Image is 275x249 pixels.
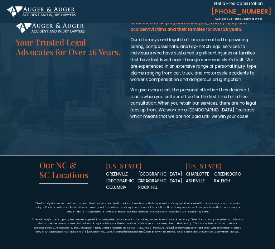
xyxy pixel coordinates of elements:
[186,171,209,184] span: ASHEVILLE
[130,87,256,119] span: We give every client the personal attention they deserve. It starts when you call our office for ...
[106,161,141,170] span: [US_STATE]
[39,159,88,180] span: Our NC & SC Locations
[209,8,269,15] span: [PHONE_NUMBER]
[215,17,262,21] span: Available 24 Hours, 7 Days a Week
[186,161,221,170] span: [US_STATE]
[138,185,158,191] span: ROCK HILL
[138,171,182,184] span: [GEOGRAPHIC_DATA] [GEOGRAPHIC_DATA]
[209,6,269,17] a: [PHONE_NUMBER]
[130,37,256,82] span: Our attorneys and legal staff are committed to providing caring, compassionate, and top-notch leg...
[106,171,128,177] span: GREENVILLE
[16,37,120,57] span: Your Trusted Legal Advocates for Over 26 Years.
[16,23,85,33] img: Auger & Auger Accident and Injury Lawyers
[35,201,241,214] span: The list of prior settlement results and client reviews and testimonials do not constitute a prom...
[32,217,243,233] span: The attorney's contingency fee percentage will be computed prior to deduction of expenses from th...
[214,171,241,184] span: GREENSBORO RALEIGH
[214,1,262,6] span: Get a Free Consultation
[7,6,76,16] img: Auger & Auger Accident and Injury Lawyers
[186,171,209,177] span: CHARLOTTE
[106,171,150,190] span: [GEOGRAPHIC_DATA] COLUMBIA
